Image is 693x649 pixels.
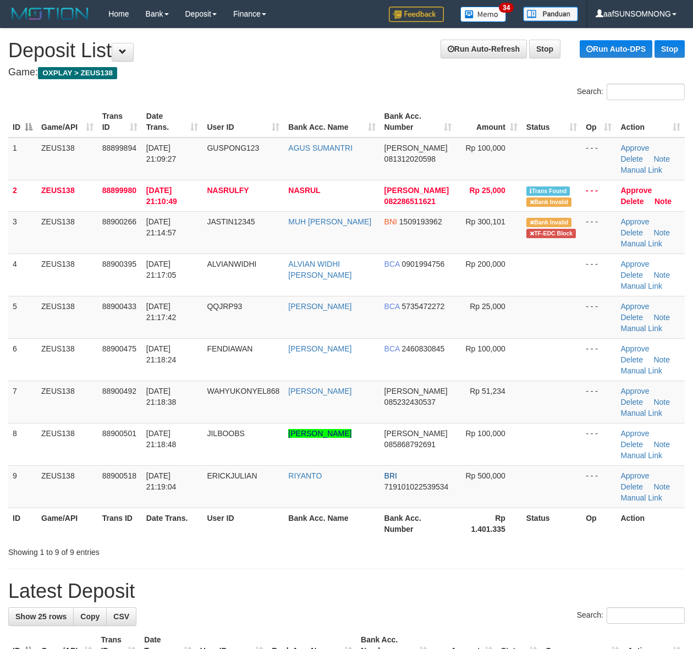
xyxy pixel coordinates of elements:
[384,217,397,226] span: BNI
[380,106,457,137] th: Bank Acc. Number: activate to sort column ascending
[142,508,203,539] th: Date Trans.
[522,508,581,539] th: Status
[146,387,177,406] span: [DATE] 21:18:38
[581,180,616,211] td: - - -
[620,302,649,311] a: Approve
[37,106,98,137] th: Game/API: activate to sort column ascending
[102,429,136,438] span: 88900501
[580,40,652,58] a: Run Auto-DPS
[384,197,436,206] span: Copy 082286511621 to clipboard
[37,338,98,381] td: ZEUS138
[8,137,37,180] td: 1
[460,7,507,22] img: Button%20Memo.svg
[102,217,136,226] span: 88900266
[529,40,560,58] a: Stop
[620,440,642,449] a: Delete
[581,508,616,539] th: Op
[380,508,457,539] th: Bank Acc. Number
[526,197,571,207] span: Bank is not match
[146,186,177,206] span: [DATE] 21:10:49
[37,296,98,338] td: ZEUS138
[577,84,685,100] label: Search:
[620,344,649,353] a: Approve
[38,67,117,79] span: OXPLAY > ZEUS138
[620,451,662,460] a: Manual Link
[207,429,244,438] span: JILBOOBS
[620,429,649,438] a: Approve
[402,302,445,311] span: Copy 5735472272 to clipboard
[202,106,284,137] th: User ID: activate to sort column ascending
[620,398,642,406] a: Delete
[207,344,252,353] span: FENDIAWAN
[620,239,662,248] a: Manual Link
[620,366,662,375] a: Manual Link
[620,409,662,417] a: Manual Link
[384,144,448,152] span: [PERSON_NAME]
[8,5,92,22] img: MOTION_logo.png
[384,302,400,311] span: BCA
[384,344,400,353] span: BCA
[102,144,136,152] span: 88899894
[146,344,177,364] span: [DATE] 21:18:24
[102,471,136,480] span: 88900518
[202,508,284,539] th: User ID
[465,429,505,438] span: Rp 100,000
[469,186,505,195] span: Rp 25,000
[37,254,98,296] td: ZEUS138
[620,228,642,237] a: Delete
[620,471,649,480] a: Approve
[620,324,662,333] a: Manual Link
[288,387,351,395] a: [PERSON_NAME]
[113,612,129,621] span: CSV
[620,387,649,395] a: Approve
[288,144,353,152] a: AGUS SUMANTRI
[8,423,37,465] td: 8
[8,607,74,626] a: Show 25 rows
[581,211,616,254] td: - - -
[37,508,98,539] th: Game/API
[581,465,616,508] td: - - -
[37,423,98,465] td: ZEUS138
[653,155,670,163] a: Note
[207,387,279,395] span: WAHYUKONYEL868
[207,302,242,311] span: QQJRP93
[470,302,505,311] span: Rp 25,000
[653,440,670,449] a: Note
[8,580,685,602] h1: Latest Deposit
[146,302,177,322] span: [DATE] 21:17:42
[8,67,685,78] h4: Game:
[8,381,37,423] td: 7
[37,137,98,180] td: ZEUS138
[8,338,37,381] td: 6
[146,144,177,163] span: [DATE] 21:09:27
[522,106,581,137] th: Status: activate to sort column ascending
[207,471,257,480] span: ERICKJULIAN
[284,106,380,137] th: Bank Acc. Name: activate to sort column ascending
[384,482,449,491] span: Copy 719101022539534 to clipboard
[288,217,371,226] a: MUH [PERSON_NAME]
[8,180,37,211] td: 2
[620,313,642,322] a: Delete
[526,229,576,238] span: Transfer EDC blocked
[8,40,685,62] h1: Deposit List
[384,186,449,195] span: [PERSON_NAME]
[456,508,521,539] th: Rp 1.401.335
[15,612,67,621] span: Show 25 rows
[465,260,505,268] span: Rp 200,000
[142,106,203,137] th: Date Trans.: activate to sort column ascending
[399,217,442,226] span: Copy 1509193962 to clipboard
[523,7,578,21] img: panduan.png
[581,296,616,338] td: - - -
[288,302,351,311] a: [PERSON_NAME]
[288,344,351,353] a: [PERSON_NAME]
[620,166,662,174] a: Manual Link
[402,344,445,353] span: Copy 2460830845 to clipboard
[465,217,505,226] span: Rp 300,101
[37,211,98,254] td: ZEUS138
[499,3,514,13] span: 34
[146,429,177,449] span: [DATE] 21:18:48
[37,465,98,508] td: ZEUS138
[8,254,37,296] td: 4
[526,218,571,227] span: Bank is not match
[616,508,685,539] th: Action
